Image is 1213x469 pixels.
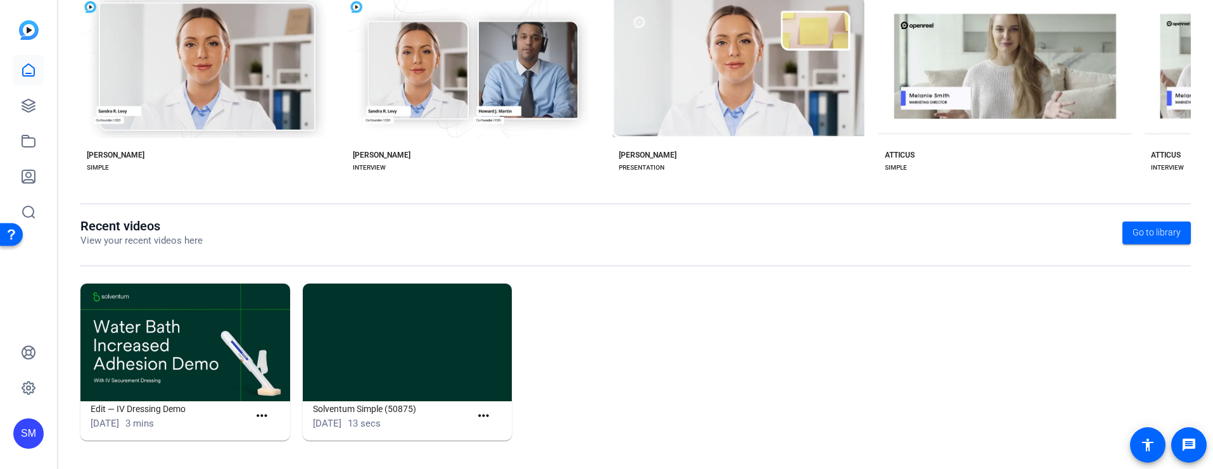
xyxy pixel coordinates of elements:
h1: Solventum Simple (50875) [313,401,471,416]
div: [PERSON_NAME] [87,150,144,160]
span: Go to library [1133,226,1181,239]
div: ATTICUS [885,150,915,160]
div: SIMPLE [87,163,109,173]
mat-icon: more_horiz [476,408,492,424]
img: blue-gradient.svg [19,20,39,40]
h1: Edit — IV Dressing Demo [91,401,249,416]
div: PRESENTATION [619,163,664,173]
div: INTERVIEW [353,163,386,173]
div: SM [13,418,44,449]
div: ATTICUS [1151,150,1181,160]
p: View your recent videos here [80,234,203,248]
div: INTERVIEW [1151,163,1184,173]
a: Go to library [1122,222,1191,244]
img: Solventum Simple (50875) [303,284,512,401]
span: [DATE] [313,418,341,429]
mat-icon: more_horiz [254,408,270,424]
img: Edit — IV Dressing Demo [80,284,290,401]
mat-icon: accessibility [1140,437,1155,453]
span: [DATE] [91,418,119,429]
div: [PERSON_NAME] [619,150,676,160]
span: 13 secs [348,418,381,429]
h1: Recent videos [80,218,203,234]
div: SIMPLE [885,163,907,173]
span: 3 mins [125,418,154,429]
mat-icon: message [1181,437,1197,453]
div: [PERSON_NAME] [353,150,410,160]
